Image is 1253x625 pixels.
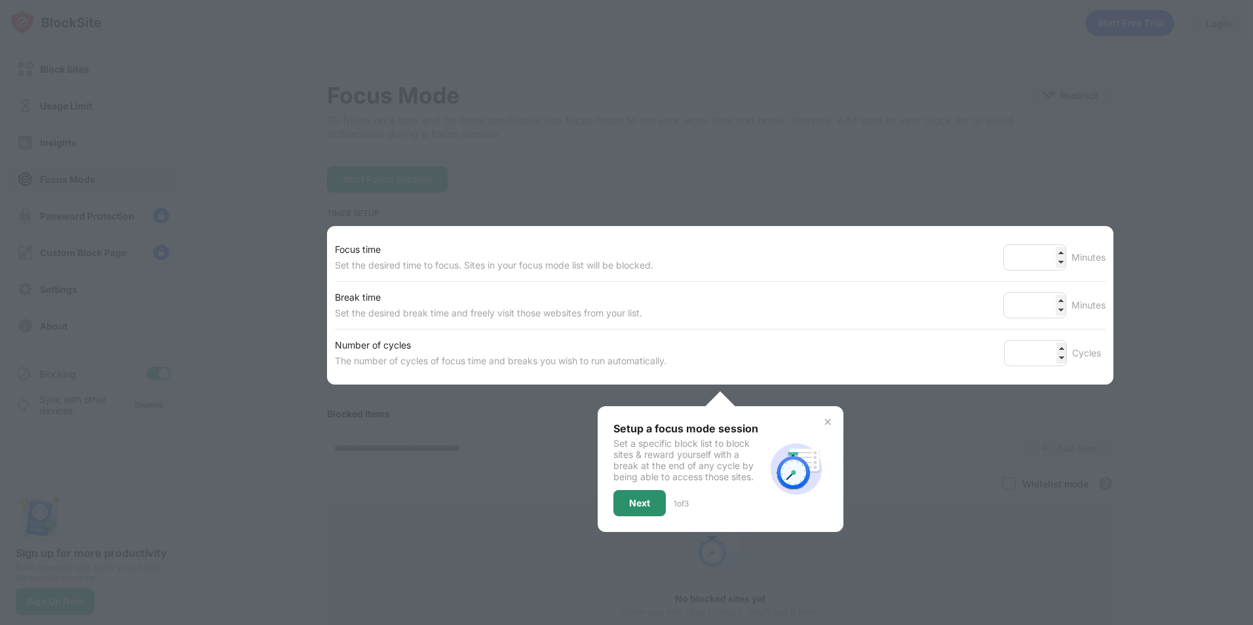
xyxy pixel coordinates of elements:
[765,438,828,501] img: focus-mode-timer.svg
[335,337,666,353] div: Number of cycles
[335,353,666,369] div: The number of cycles of focus time and breaks you wish to run automatically.
[613,422,765,435] div: Setup a focus mode session
[613,438,765,482] div: Set a specific block list to block sites & reward yourself with a break at the end of any cycle b...
[822,417,833,427] img: x-button.svg
[1071,250,1106,265] div: Minutes
[335,242,653,257] div: Focus time
[674,499,689,508] div: 1 of 3
[629,498,650,508] div: Next
[1071,297,1106,313] div: Minutes
[335,305,642,321] div: Set the desired break time and freely visit those websites from your list.
[1072,345,1106,361] div: Cycles
[335,257,653,273] div: Set the desired time to focus. Sites in your focus mode list will be blocked.
[335,290,642,305] div: Break time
